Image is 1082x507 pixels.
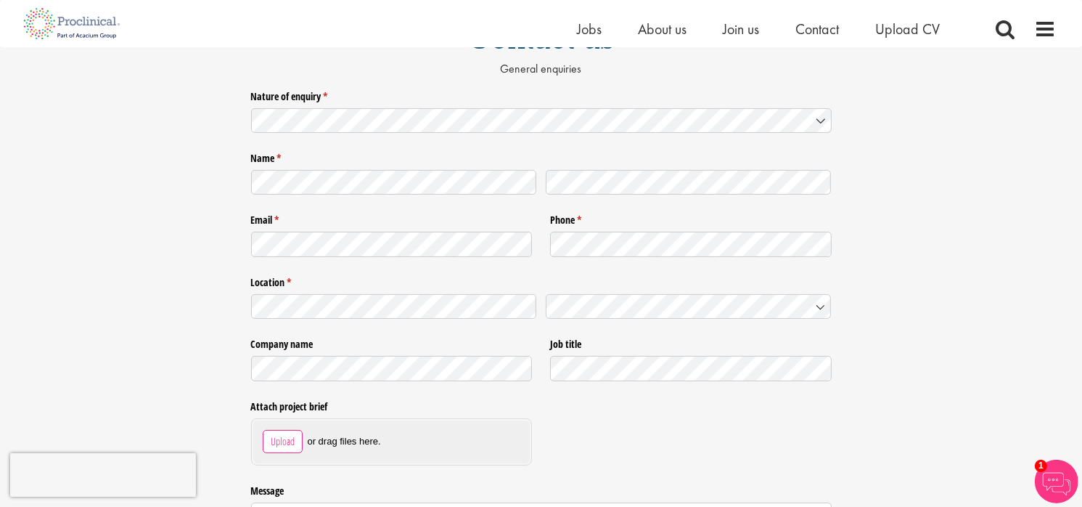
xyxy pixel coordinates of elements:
label: Company name [251,333,533,352]
button: Upload [263,430,303,453]
span: or drag files here. [308,435,381,448]
label: Email [251,208,533,227]
legend: Location [251,271,832,290]
label: Phone [550,208,832,227]
label: Message [251,479,832,498]
label: Attach project brief [251,394,533,413]
input: First [251,170,537,195]
span: Upload [270,434,295,450]
img: Chatbot [1035,460,1078,503]
a: Contact [796,20,840,38]
a: Join us [724,20,760,38]
a: About us [639,20,687,38]
input: State / Province / Region [251,294,537,320]
legend: Name [251,147,832,166]
a: Upload CV [876,20,940,38]
span: 1 [1035,460,1047,472]
input: Last [546,170,832,195]
label: Job title [550,333,832,352]
input: Country [546,294,832,320]
label: Nature of enquiry [251,84,832,103]
a: Jobs [578,20,602,38]
iframe: reCAPTCHA [10,453,196,497]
